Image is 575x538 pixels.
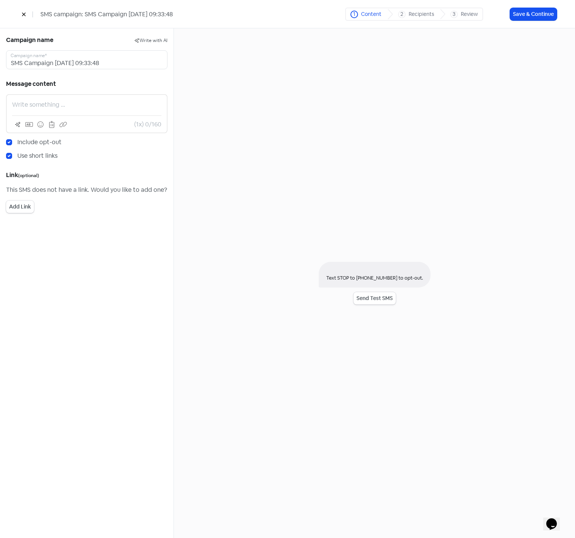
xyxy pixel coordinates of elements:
[6,169,167,181] h5: Link
[6,78,167,90] h5: Message content
[510,8,557,20] button: Save & Continue
[6,50,167,69] input: Campaign name*
[353,10,355,18] span: 1
[409,10,434,18] div: Recipients
[40,10,173,19] span: SMS campaign: SMS Campaign [DATE] 09:33:48
[543,508,567,530] iframe: chat widget
[461,10,478,18] div: Review
[400,10,403,18] span: 2
[6,185,167,194] p: This SMS does not have a link. Would you like to add one?
[353,292,396,305] button: Send Test SMS
[361,10,381,18] div: Content
[6,34,134,46] h5: Campaign name
[134,120,161,129] div: (1x) 0/160
[453,10,456,18] span: 3
[139,37,167,44] span: Write with AI
[6,201,34,213] button: Add Link
[17,138,62,147] label: Include opt-out
[17,151,57,160] label: Use short links
[18,172,39,179] small: (optional)
[326,275,423,281] span: Text STOP to [PHONE_NUMBER] to opt-out.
